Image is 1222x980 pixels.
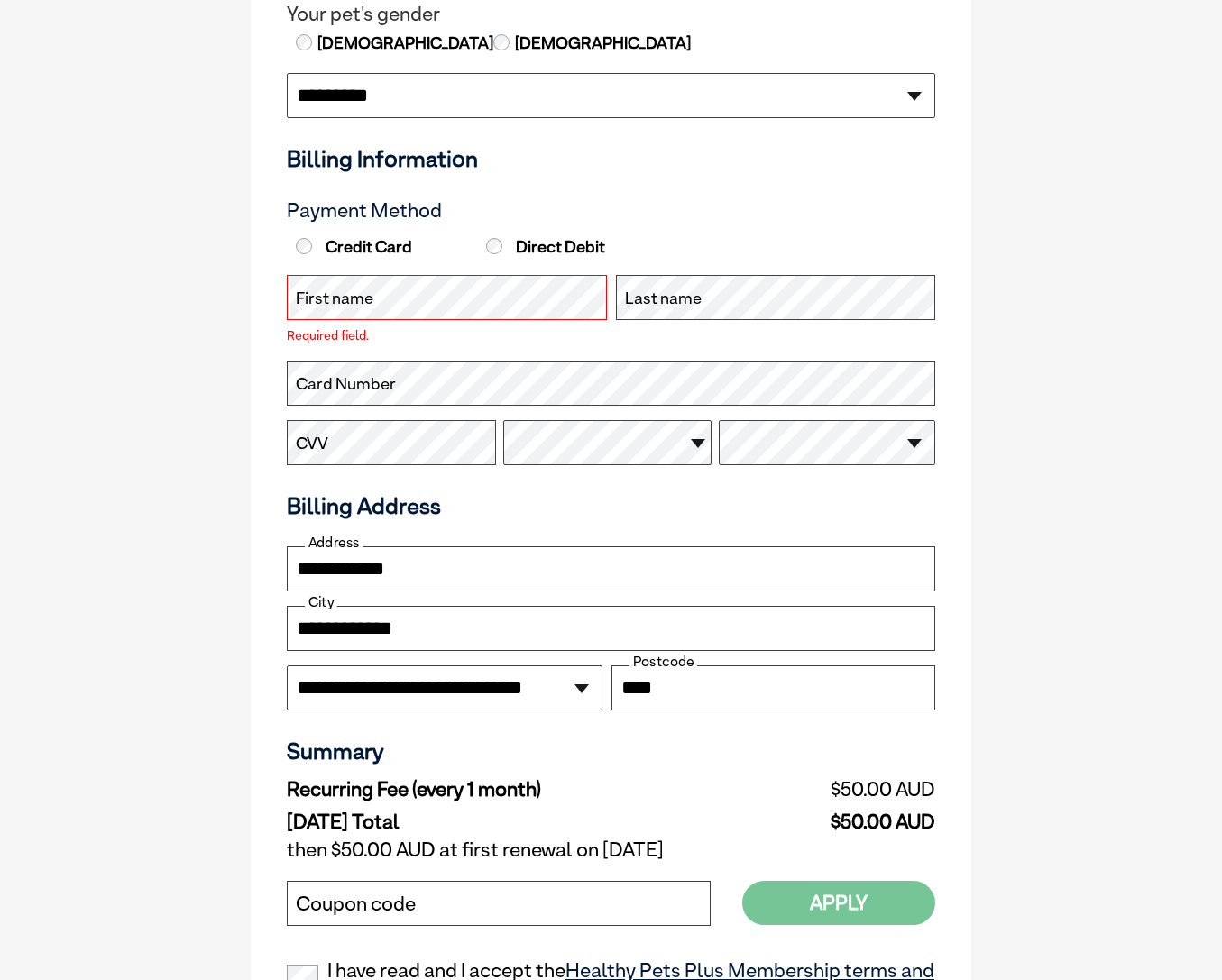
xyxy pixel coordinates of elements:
[316,32,493,55] label: [DEMOGRAPHIC_DATA]
[291,237,477,257] label: Credit Card
[305,594,337,610] label: City
[287,774,743,806] td: Recurring Fee (every 1 month)
[482,237,667,257] label: Direct Debit
[296,893,416,916] label: Coupon code
[287,834,935,866] td: then $50.00 AUD at first renewal on [DATE]
[287,806,743,834] td: [DATE] Total
[287,145,935,172] h3: Billing Information
[287,492,935,519] h3: Billing Address
[296,432,328,455] label: CVV
[486,238,502,254] input: Direct Debit
[287,3,935,26] legend: Your pet's gender
[743,806,935,834] td: $50.00 AUD
[287,737,935,765] h3: Summary
[513,32,691,55] label: [DEMOGRAPHIC_DATA]
[742,881,935,925] button: Apply
[287,199,935,223] h3: Payment Method
[743,774,935,806] td: $50.00 AUD
[296,287,373,310] label: First name
[629,654,697,670] label: Postcode
[287,329,607,342] label: Required field.
[296,238,312,254] input: Credit Card
[296,372,396,396] label: Card Number
[625,287,702,310] label: Last name
[305,535,363,551] label: Address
